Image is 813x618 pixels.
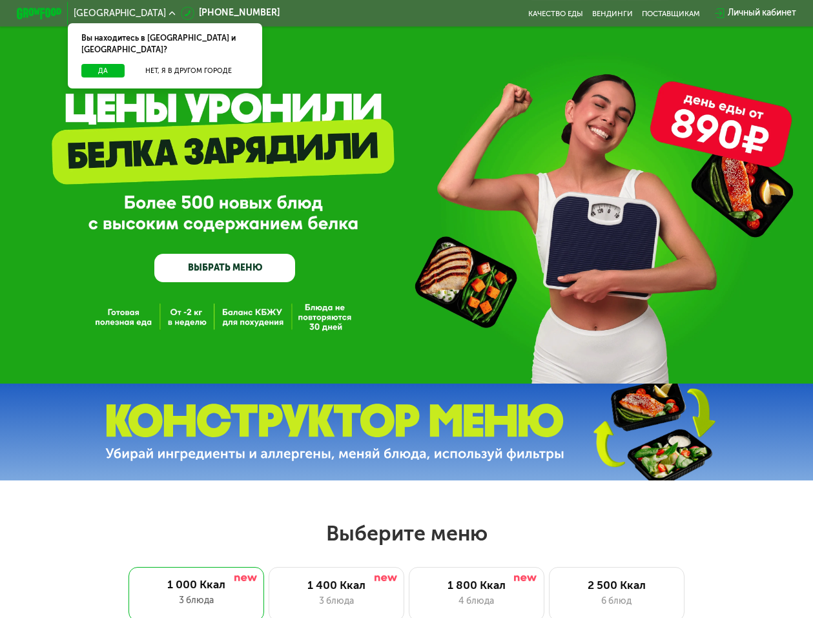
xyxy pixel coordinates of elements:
[154,254,295,282] a: ВЫБРАТЬ МЕНЮ
[561,595,672,608] div: 6 блюд
[592,9,633,18] a: Вендинги
[420,595,532,608] div: 4 блюда
[561,579,672,592] div: 2 500 Ккал
[74,9,166,18] span: [GEOGRAPHIC_DATA]
[281,595,393,608] div: 3 блюда
[129,64,248,77] button: Нет, я в другом городе
[728,6,796,20] div: Личный кабинет
[181,6,280,20] a: [PHONE_NUMBER]
[528,9,583,18] a: Качество еды
[36,520,777,546] h2: Выберите меню
[642,9,700,18] div: поставщикам
[81,64,125,77] button: Да
[420,579,532,592] div: 1 800 Ккал
[140,578,253,592] div: 1 000 Ккал
[140,594,253,608] div: 3 блюда
[68,23,262,64] div: Вы находитесь в [GEOGRAPHIC_DATA] и [GEOGRAPHIC_DATA]?
[281,579,393,592] div: 1 400 Ккал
